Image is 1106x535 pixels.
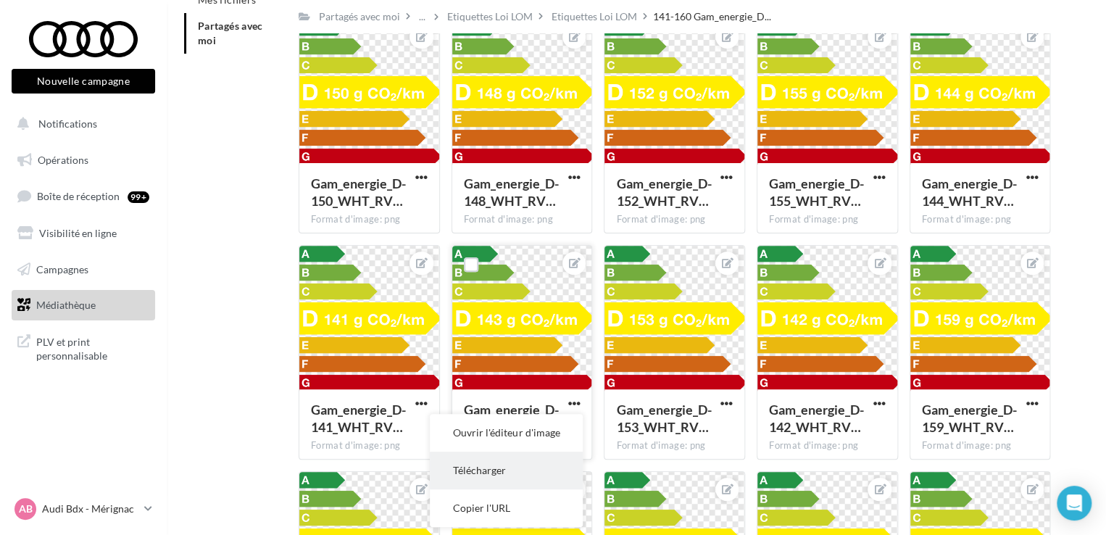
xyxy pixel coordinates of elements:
a: Campagnes [9,254,158,285]
span: AB [19,502,33,516]
div: Format d'image: png [311,213,428,226]
span: Opérations [38,154,88,166]
span: Boîte de réception [37,190,120,202]
div: Format d'image: png [922,213,1039,226]
div: Format d'image: png [311,439,428,452]
a: AB Audi Bdx - Mérignac [12,495,155,523]
span: Gam_energie_D-141_WHT_RVB_PNG_1080PX [311,402,406,435]
button: Ouvrir l'éditeur d'image [430,414,583,452]
span: Gam_energie_D-159_WHT_RVB_PNG_1080PX [922,402,1017,435]
span: Campagnes [36,262,88,275]
span: Notifications [38,117,97,130]
button: Télécharger [430,452,583,489]
img: logo_orange.svg [23,23,35,35]
div: Format d'image: png [922,439,1039,452]
span: Gam_energie_D-155_WHT_RVB_PNG_1080PX [769,175,864,209]
div: v 4.0.25 [41,23,71,35]
span: Gam_energie_D-152_WHT_RVB_PNG_1080PX [616,175,711,209]
p: Audi Bdx - Mérignac [42,502,138,516]
div: Format d'image: png [616,213,733,226]
span: Gam_energie_D-142_WHT_RVB_PNG_1080PX [769,402,864,435]
button: Notifications [9,109,152,139]
div: Format d'image: png [769,213,886,226]
img: website_grey.svg [23,38,35,49]
div: Format d'image: png [464,213,581,226]
span: 141-160 Gam_energie_D... [653,9,771,24]
span: Gam_energie_D-148_WHT_RVB_PNG_1080PX [464,175,559,209]
div: Domaine: [DOMAIN_NAME] [38,38,164,49]
span: Gam_energie_D-153_WHT_RVB_PNG_1080PX [616,402,711,435]
a: Visibilité en ligne [9,218,158,249]
button: Copier l'URL [430,489,583,527]
div: 99+ [128,191,149,203]
a: Opérations [9,145,158,175]
div: Format d'image: png [616,439,733,452]
div: Format d'image: png [769,439,886,452]
div: Mots-clés [180,86,222,95]
span: Médiathèque [36,299,96,311]
div: Open Intercom Messenger [1057,486,1092,521]
a: Médiathèque [9,290,158,320]
span: PLV et print personnalisable [36,332,149,363]
a: Boîte de réception99+ [9,181,158,212]
span: Gam_energie_D-144_WHT_RVB_PNG_1080PX [922,175,1017,209]
div: Etiquettes Loi LOM [447,9,533,24]
span: Gam_energie_D-143_WHT_RVB_PNG_1080PX [464,402,559,435]
span: Gam_energie_D-150_WHT_RVB_PNG_1080PX [311,175,406,209]
div: Partagés avec moi [319,9,400,24]
a: PLV et print personnalisable [9,326,158,369]
div: ... [416,7,428,27]
div: Etiquettes Loi LOM [552,9,637,24]
div: Domaine [75,86,112,95]
img: tab_domain_overview_orange.svg [59,84,70,96]
img: tab_keywords_by_traffic_grey.svg [165,84,176,96]
button: Nouvelle campagne [12,69,155,94]
span: Visibilité en ligne [39,227,117,239]
span: Partagés avec moi [198,20,263,46]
